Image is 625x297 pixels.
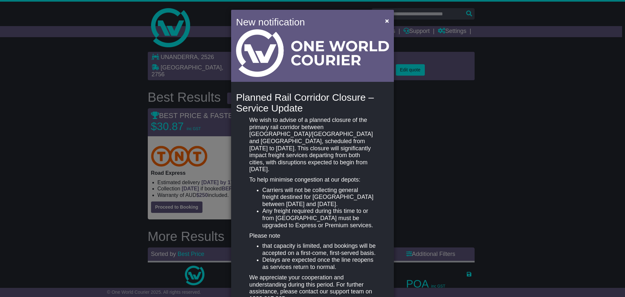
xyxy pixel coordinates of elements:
span: × [385,17,389,24]
li: that capacity is limited, and bookings will be accepted on a first-come, first-served basis. [262,243,376,257]
button: Close [382,14,392,27]
h4: New notification [236,15,376,29]
li: Delays are expected once the line reopens as services return to normal. [262,257,376,271]
li: Carriers will not be collecting general freight destined for [GEOGRAPHIC_DATA] between [DATE] and... [262,187,376,208]
p: To help minimise congestion at our depots: [249,176,376,184]
p: Please note [249,232,376,240]
li: Any freight required during this time to or from [GEOGRAPHIC_DATA] must be upgraded to Express or... [262,208,376,229]
img: Light [236,29,389,77]
h4: Planned Rail Corridor Closure – Service Update [236,92,389,113]
p: We wish to advise of a planned closure of the primary rail corridor between [GEOGRAPHIC_DATA]/[GE... [249,117,376,173]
